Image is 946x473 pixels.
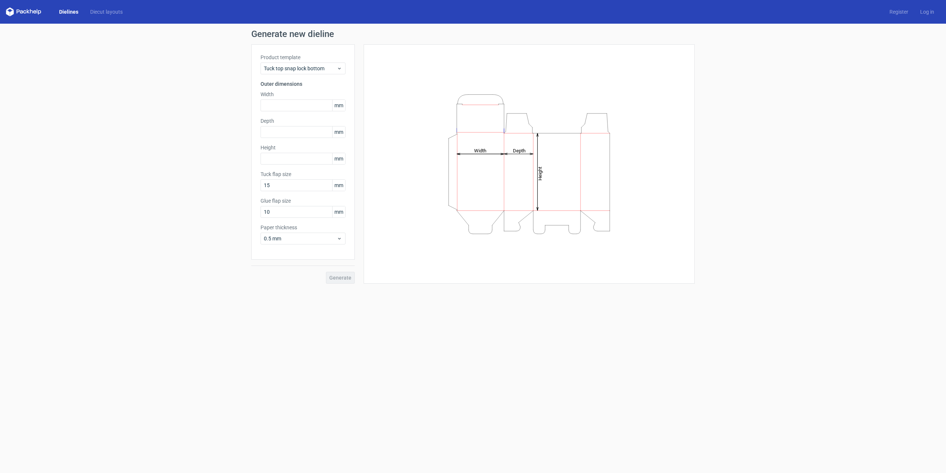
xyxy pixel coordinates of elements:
h1: Generate new dieline [251,30,695,38]
span: mm [332,206,345,217]
span: mm [332,126,345,138]
span: mm [332,100,345,111]
label: Height [261,144,346,151]
tspan: Depth [513,148,525,153]
label: Product template [261,54,346,61]
span: mm [332,153,345,164]
tspan: Width [474,148,486,153]
label: Depth [261,117,346,125]
label: Glue flap size [261,197,346,205]
label: Paper thickness [261,224,346,231]
tspan: Height [537,166,543,180]
h3: Outer dimensions [261,80,346,88]
span: 0.5 mm [264,235,337,242]
a: Log in [914,8,940,16]
a: Diecut layouts [84,8,129,16]
span: mm [332,180,345,191]
a: Dielines [53,8,84,16]
label: Width [261,91,346,98]
label: Tuck flap size [261,170,346,178]
span: Tuck top snap lock bottom [264,65,337,72]
a: Register [884,8,914,16]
